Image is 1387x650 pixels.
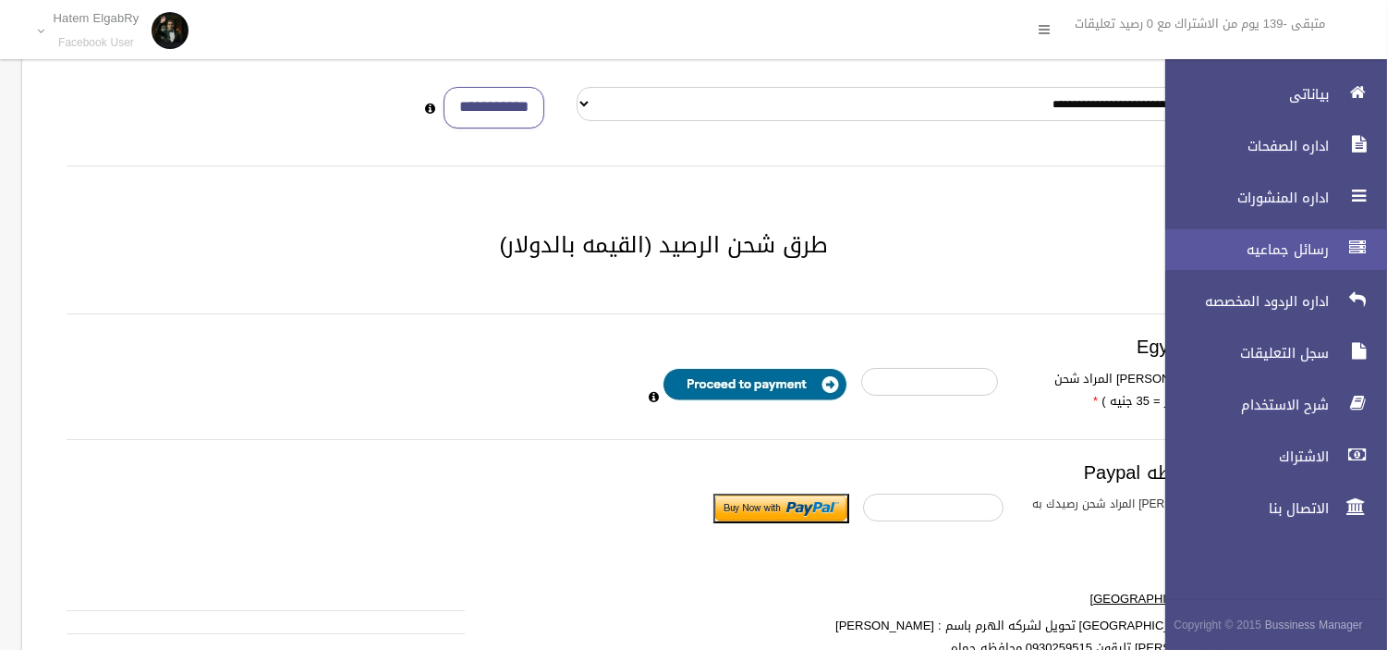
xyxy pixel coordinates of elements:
a: شرح الاستخدام [1150,385,1387,425]
span: بياناتى [1150,85,1334,104]
h2: طرق شحن الرصيد (القيمه بالدولار) [44,233,1284,257]
input: Submit [713,494,849,523]
span: شرح الاستخدام [1150,396,1334,414]
small: Facebook User [54,36,140,50]
span: سجل التعليقات [1150,344,1334,362]
span: الاتصال بنا [1150,499,1334,518]
a: اداره الردود المخصصه [1150,281,1387,322]
span: اداره الصفحات [1150,137,1334,155]
a: رسائل جماعيه [1150,229,1387,270]
a: اداره الصفحات [1150,126,1387,166]
label: ادخل [PERSON_NAME] المراد شحن رصيدك به بالدولار [1017,494,1270,534]
h3: Egypt payment [67,337,1261,357]
span: اداره المنشورات [1150,189,1334,207]
a: الاتصال بنا [1150,488,1387,529]
a: بياناتى [1150,74,1387,115]
label: من [GEOGRAPHIC_DATA] [735,588,1247,610]
span: رسائل جماعيه [1150,240,1334,259]
span: Copyright © 2015 [1174,615,1261,635]
strong: Bussiness Manager [1265,615,1363,635]
a: سجل التعليقات [1150,333,1387,374]
h3: الدفع بواسطه Paypal [67,462,1261,483]
span: الاشتراك [1150,448,1334,466]
p: Hatem ElgabRy [54,11,140,25]
a: اداره المنشورات [1150,178,1387,218]
span: اداره الردود المخصصه [1150,292,1334,311]
label: ادخل [PERSON_NAME] المراد شحن رصيدك به (دولار = 35 جنيه ) [1012,368,1259,412]
a: الاشتراك [1150,436,1387,477]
